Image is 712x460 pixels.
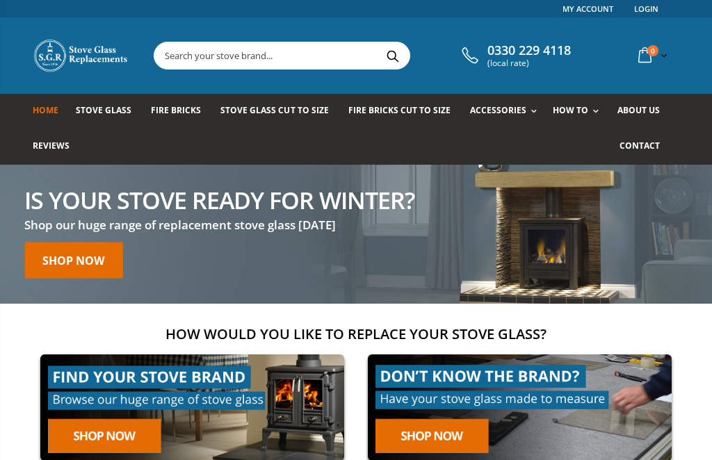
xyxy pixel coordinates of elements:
[348,94,461,129] a: Fire Bricks Cut To Size
[220,94,339,129] a: Stove Glass Cut To Size
[33,38,130,73] img: Stove Glass Replacement
[33,94,69,129] a: Home
[470,104,526,116] span: Accessories
[33,325,679,343] h2: How would you like to replace your stove glass?
[154,42,537,69] input: Search your stove brand...
[24,242,122,278] a: Shop now
[33,104,58,116] span: Home
[76,94,142,129] a: Stove Glass
[617,104,660,116] span: About us
[620,140,660,151] span: Contact
[24,188,414,211] h2: Is your stove ready for winter?
[151,104,201,116] span: Fire Bricks
[617,94,670,129] a: About us
[220,104,328,116] span: Stove Glass Cut To Size
[348,104,451,116] span: Fire Bricks Cut To Size
[33,129,80,165] a: Reviews
[553,104,588,116] span: How To
[33,140,70,151] span: Reviews
[377,42,408,69] button: Search
[633,42,670,69] a: 0
[553,94,606,129] a: How To
[470,94,544,129] a: Accessories
[24,217,414,233] h3: Shop our huge range of replacement stove glass [DATE]
[76,104,131,116] span: Stove Glass
[151,94,211,129] a: Fire Bricks
[647,45,658,56] span: 0
[620,129,670,165] a: Contact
